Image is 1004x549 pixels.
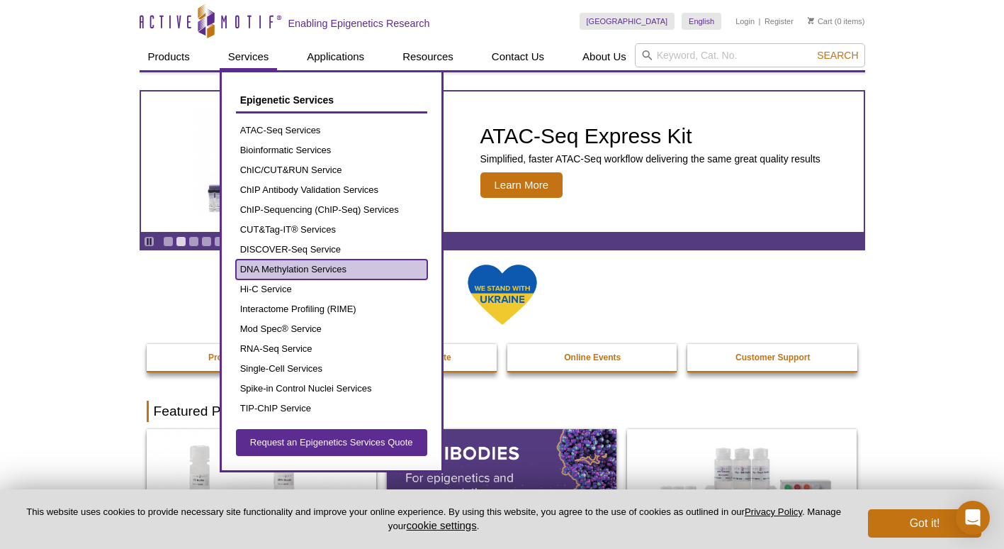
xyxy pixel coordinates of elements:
a: Interactome Profiling (RIME) [236,299,427,319]
a: Request an Epigenetics Services Quote [236,429,427,456]
strong: Customer Support [735,353,810,362]
div: Open Intercom Messenger [956,501,990,535]
a: Products [140,43,198,70]
a: Cart [808,16,833,26]
input: Keyword, Cat. No. [635,43,865,67]
span: Learn More [480,172,563,198]
span: Epigenetic Services [240,94,334,106]
strong: Promotions [208,353,256,362]
a: Services [220,43,278,70]
h2: Enabling Epigenetics Research [288,17,430,30]
strong: Epi-Services Quote [373,353,451,362]
img: We Stand With Ukraine [467,263,538,326]
li: (0 items) [808,13,865,30]
span: Search [817,50,858,61]
a: ChIC/CUT&RUN Service [236,160,427,180]
a: [GEOGRAPHIC_DATA] [580,13,675,30]
a: Applications [298,43,373,70]
a: Customer Support [687,344,859,371]
a: Register [765,16,794,26]
a: DNA Methylation Services [236,260,427,279]
a: Toggle autoplay [144,236,154,247]
a: DISCOVER-Seq Service [236,240,427,260]
a: CUT&Tag-IT® Services [236,220,427,240]
a: ATAC-Seq Express Kit ATAC-Seq Express Kit Simplified, faster ATAC-Seq workflow delivering the sam... [141,91,864,232]
a: RNA-Seq Service [236,339,427,359]
a: Privacy Policy [745,506,802,517]
a: Promotions [147,344,318,371]
article: ATAC-Seq Express Kit [141,91,864,232]
strong: Online Events [564,353,621,362]
a: Epigenetic Services [236,87,427,113]
a: Single-Cell Services [236,359,427,379]
a: Mod Spec® Service [236,319,427,339]
img: ATAC-Seq Express Kit [186,108,420,216]
a: ChIP Antibody Validation Services [236,180,427,200]
h2: Featured Products [147,401,858,422]
a: Go to slide 3 [188,236,199,247]
a: Spike-in Control Nuclei Services [236,379,427,399]
a: Hi-C Service [236,279,427,299]
a: Login [735,16,755,26]
a: Go to slide 1 [163,236,174,247]
p: This website uses cookies to provide necessary site functionality and improve your online experie... [23,506,845,533]
button: Search [813,49,862,62]
a: TIP-ChIP Service [236,399,427,418]
a: English [682,13,721,30]
img: Your Cart [808,17,814,24]
h2: ATAC-Seq Express Kit [480,126,820,147]
li: | [759,13,761,30]
a: Resources [394,43,462,70]
a: Go to slide 2 [176,236,186,247]
a: Bioinformatic Services [236,140,427,160]
a: Online Events [507,344,679,371]
a: Go to slide 5 [214,236,225,247]
a: ChIP-Sequencing (ChIP-Seq) Services [236,200,427,220]
a: Go to slide 4 [201,236,212,247]
a: Contact Us [483,43,553,70]
p: Simplified, faster ATAC-Seq workflow delivering the same great quality results [480,152,820,165]
a: ATAC-Seq Services [236,121,427,140]
a: About Us [574,43,635,70]
button: Got it! [868,509,981,538]
button: cookie settings [406,519,476,531]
